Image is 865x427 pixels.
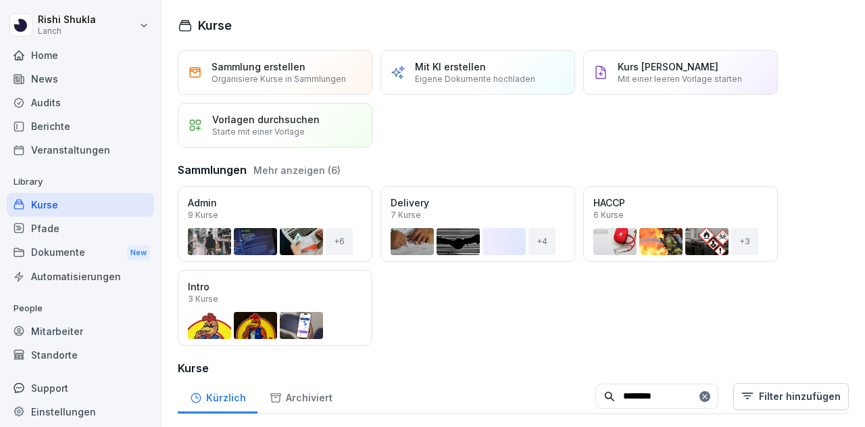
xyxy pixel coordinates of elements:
div: Dokumente [7,240,154,265]
button: Mehr anzeigen (6) [253,163,341,177]
button: Filter hinzufügen [733,383,849,410]
a: Pfade [7,217,154,240]
p: HACCP [593,197,625,208]
div: + 4 [528,228,555,255]
p: 7 Kurse [391,210,421,220]
h1: Kurse [198,16,232,35]
p: Starte mit einer Vorlage [212,127,305,137]
a: Intro3 Kurse [178,270,372,346]
a: Home [7,43,154,67]
p: Kurs [PERSON_NAME] [618,61,718,72]
a: Delivery7 Kurse+4 [380,186,575,262]
a: Berichte [7,114,154,138]
a: Archiviert [257,379,344,413]
a: Veranstaltungen [7,138,154,162]
a: Mitarbeiter [7,319,154,343]
a: Standorte [7,343,154,367]
a: News [7,67,154,91]
a: Einstellungen [7,400,154,424]
a: HACCP6 Kurse+3 [583,186,778,262]
a: Automatisierungen [7,265,154,288]
p: Eigene Dokumente hochladen [415,74,535,84]
h3: Kurse [178,360,849,376]
a: Kürzlich [178,379,257,413]
a: Admin9 Kurse+6 [178,186,372,262]
p: Lanch [38,26,96,36]
a: DokumenteNew [7,240,154,265]
p: 3 Kurse [188,294,218,304]
p: Delivery [391,197,429,208]
p: Vorlagen durchsuchen [212,114,320,125]
p: People [7,298,154,319]
a: Kurse [7,193,154,217]
p: Mit einer leeren Vorlage starten [618,74,742,84]
p: Sammlung erstellen [212,61,305,72]
div: New [127,245,150,261]
h3: Sammlungen [178,162,247,178]
p: Rishi Shukla [38,14,96,26]
a: Audits [7,91,154,114]
p: 9 Kurse [188,210,218,220]
p: Intro [188,281,209,292]
p: Admin [188,197,217,208]
div: + 6 [326,228,353,255]
p: Mit KI erstellen [415,61,486,72]
div: Support [7,376,154,400]
p: Library [7,171,154,193]
p: 6 Kurse [593,210,624,220]
div: + 3 [731,228,758,255]
p: Organisiere Kurse in Sammlungen [212,74,346,84]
